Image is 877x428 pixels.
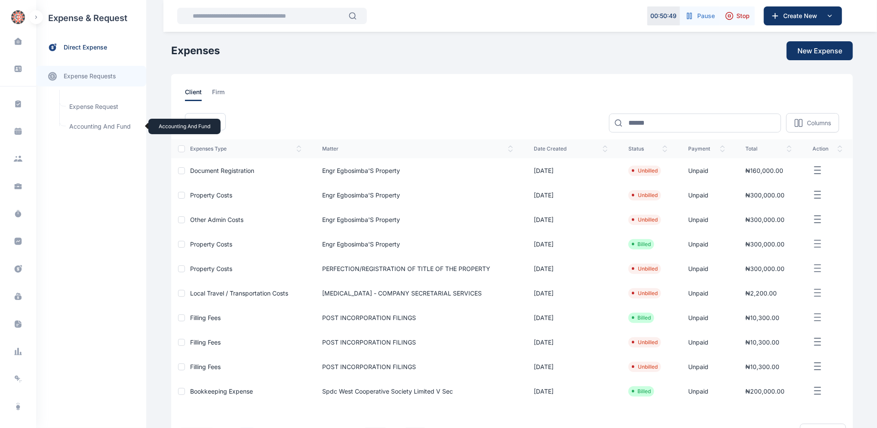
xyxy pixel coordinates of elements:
[185,113,226,130] button: Filter
[36,36,146,59] a: direct expense
[678,183,735,207] td: Unpaid
[746,216,785,223] span: ₦300,000.00
[523,207,619,232] td: [DATE]
[190,388,253,395] a: Bookkeeping Expense
[190,191,232,199] a: Property Costs
[523,379,619,403] td: [DATE]
[780,12,825,20] span: Create New
[632,363,658,370] li: Unbilled
[36,59,146,86] div: expense requests
[523,232,619,256] td: [DATE]
[688,145,725,152] span: payment
[185,88,202,101] span: client
[523,158,619,183] td: [DATE]
[746,145,792,152] span: total
[678,354,735,379] td: Unpaid
[190,216,243,223] a: Other Admin Costs
[786,113,839,132] button: Columns
[64,43,107,52] span: direct expense
[534,145,608,152] span: date created
[204,117,218,126] span: Filter
[678,256,735,281] td: Unpaid
[678,158,735,183] td: Unpaid
[190,145,302,152] span: expenses type
[651,12,677,20] p: 00 : 50 : 49
[678,330,735,354] td: Unpaid
[171,44,220,58] h1: Expenses
[632,265,658,272] li: Unbilled
[746,388,785,395] span: ₦200,000.00
[632,339,658,346] li: Unbilled
[523,183,619,207] td: [DATE]
[312,256,523,281] td: PERFECTION/REGISTRATION OF TITLE OF THE PROPERTY
[312,305,523,330] td: POST INCORPORATION FILINGS
[312,379,523,403] td: Spdc West Cooperative Society Limited V Sec
[632,216,658,223] li: Unbilled
[190,289,288,297] a: Local Travel / Transportation Costs
[64,118,142,135] span: Accounting and Fund
[697,12,715,20] span: Pause
[190,265,232,272] a: Property Costs
[812,145,843,152] span: action
[64,99,142,115] a: Expense Request
[720,6,755,25] button: Stop
[190,314,221,321] a: Filling Fees
[312,158,523,183] td: Engr Egbosimba'S Property
[678,207,735,232] td: Unpaid
[190,339,221,346] a: Filling Fees
[523,256,619,281] td: [DATE]
[190,363,221,370] a: Filling Fees
[628,145,668,152] span: status
[212,88,225,101] span: firm
[746,240,785,248] span: ₦300,000.00
[787,41,853,60] button: New Expense
[312,207,523,232] td: Engr Egbosimba'S Property
[680,6,720,25] button: Pause
[678,232,735,256] td: Unpaid
[746,265,785,272] span: ₦300,000.00
[212,88,235,101] a: firm
[190,240,232,248] a: Property Costs
[632,192,658,199] li: Unbilled
[678,305,735,330] td: Unpaid
[312,281,523,305] td: [MEDICAL_DATA] - COMPANY SECRETARIAL SERVICES
[190,167,254,174] a: Document Registration
[312,330,523,354] td: POST INCORPORATION FILINGS
[312,354,523,379] td: POST INCORPORATION FILINGS
[523,305,619,330] td: [DATE]
[523,281,619,305] td: [DATE]
[746,167,784,174] span: ₦160,000.00
[797,46,842,56] span: New Expense
[632,167,658,174] li: Unbilled
[312,183,523,207] td: Engr Egbosimba'S Property
[322,145,513,152] span: matter
[746,314,780,321] span: ₦10,300.00
[632,314,651,321] li: Billed
[736,12,750,20] span: Stop
[312,232,523,256] td: Engr Egbosimba'S Property
[746,191,785,199] span: ₦300,000.00
[764,6,842,25] button: Create New
[807,119,831,127] p: Columns
[678,379,735,403] td: Unpaid
[632,241,651,248] li: Billed
[746,339,780,346] span: ₦10,300.00
[746,289,777,297] span: ₦2,200.00
[64,118,142,135] a: Accounting and FundAccounting and Fund
[523,330,619,354] td: [DATE]
[36,66,146,86] a: expense requests
[632,388,651,395] li: Billed
[185,88,212,101] a: client
[632,290,658,297] li: Unbilled
[746,363,780,370] span: ₦10,300.00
